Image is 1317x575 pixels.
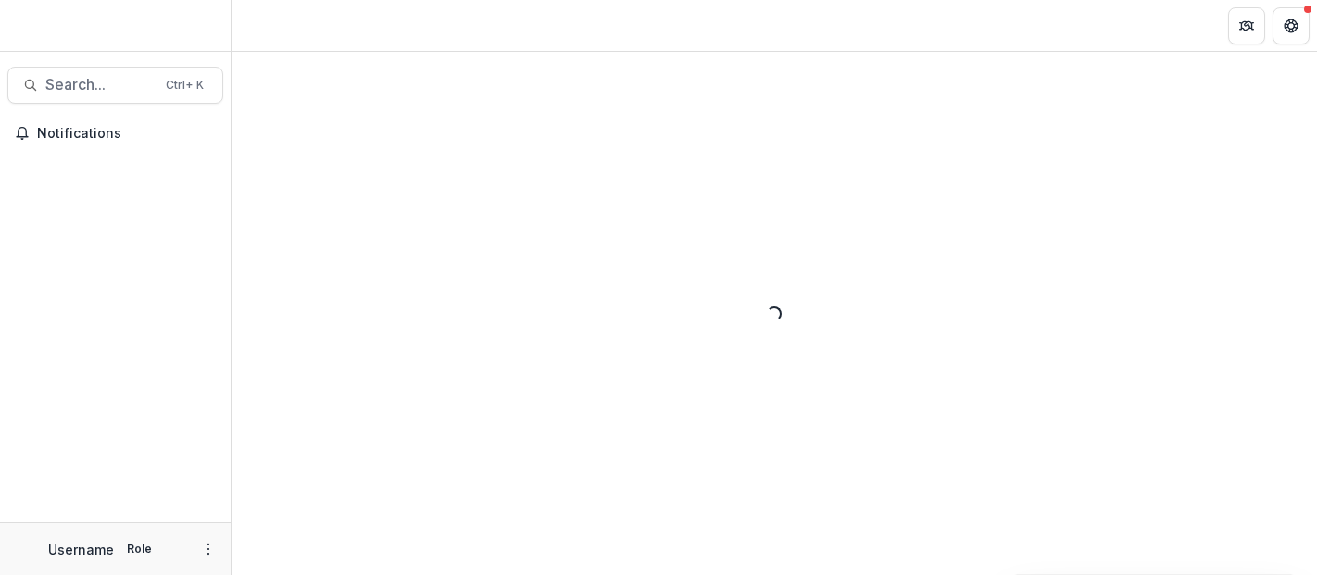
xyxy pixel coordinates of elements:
span: Notifications [37,126,216,142]
p: Username [48,540,114,559]
button: Partners [1228,7,1265,44]
button: Get Help [1273,7,1310,44]
p: Role [121,541,157,557]
button: Notifications [7,119,223,148]
span: Search... [45,76,155,94]
button: More [197,538,219,560]
div: Ctrl + K [162,75,207,95]
button: Search... [7,67,223,104]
